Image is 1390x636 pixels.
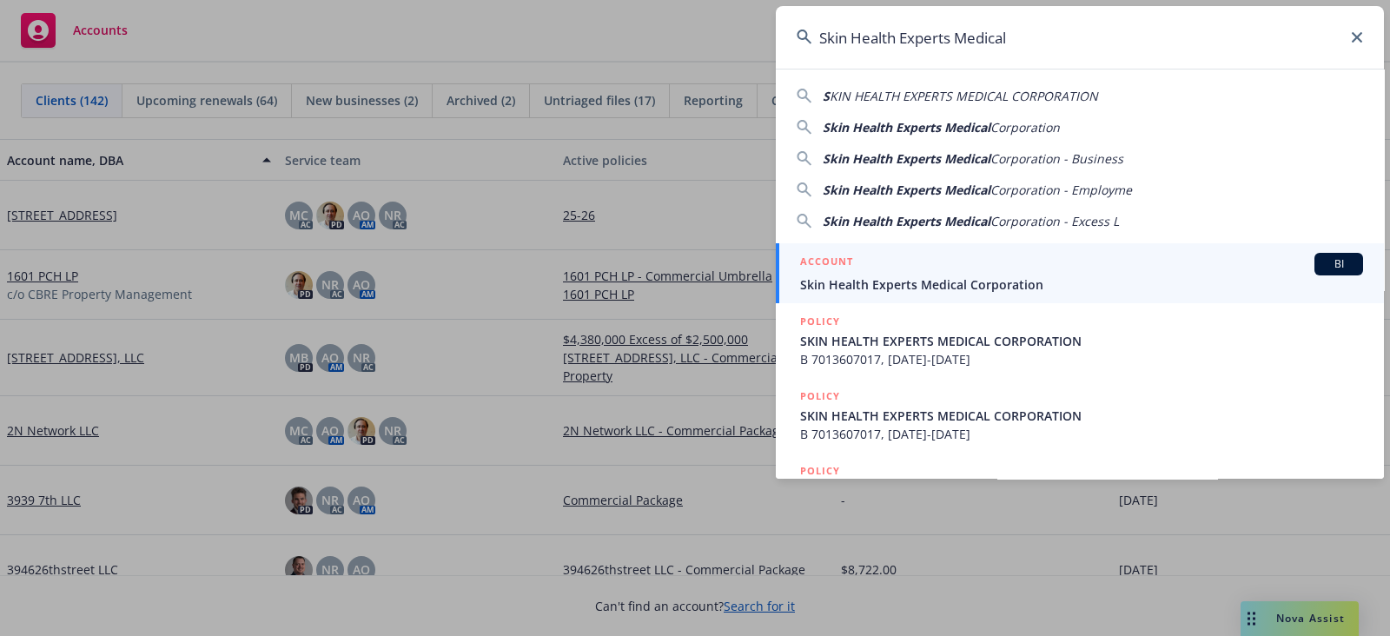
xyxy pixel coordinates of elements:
[800,407,1363,425] span: SKIN HEALTH EXPERTS MEDICAL CORPORATION
[990,119,1060,136] span: Corporation
[830,88,1098,104] span: KIN HEALTH EXPERTS MEDICAL CORPORATION
[800,253,853,274] h5: ACCOUNT
[800,425,1363,443] span: B 7013607017, [DATE]-[DATE]
[823,182,990,198] span: Skin Health Experts Medical
[823,88,830,104] span: S
[776,303,1384,378] a: POLICYSKIN HEALTH EXPERTS MEDICAL CORPORATIONB 7013607017, [DATE]-[DATE]
[776,453,1384,527] a: POLICY
[1321,256,1356,272] span: BI
[823,119,990,136] span: Skin Health Experts Medical
[800,275,1363,294] span: Skin Health Experts Medical Corporation
[776,378,1384,453] a: POLICYSKIN HEALTH EXPERTS MEDICAL CORPORATIONB 7013607017, [DATE]-[DATE]
[776,243,1384,303] a: ACCOUNTBISkin Health Experts Medical Corporation
[800,462,840,480] h5: POLICY
[990,213,1119,229] span: Corporation - Excess L
[776,6,1384,69] input: Search...
[800,332,1363,350] span: SKIN HEALTH EXPERTS MEDICAL CORPORATION
[800,313,840,330] h5: POLICY
[823,213,990,229] span: Skin Health Experts Medical
[800,350,1363,368] span: B 7013607017, [DATE]-[DATE]
[800,388,840,405] h5: POLICY
[990,182,1132,198] span: Corporation - Employme
[823,150,990,167] span: Skin Health Experts Medical
[990,150,1123,167] span: Corporation - Business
